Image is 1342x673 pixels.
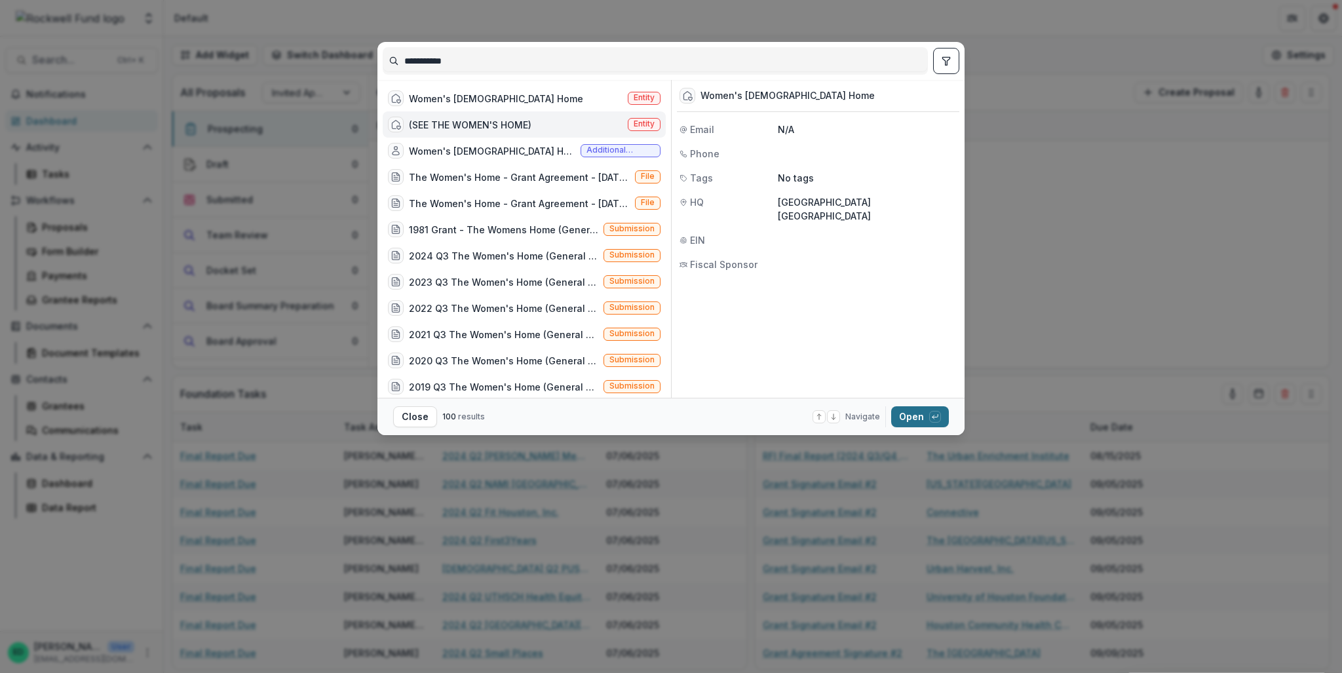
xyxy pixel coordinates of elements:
[609,250,655,260] span: Submission
[933,48,959,74] button: toggle filters
[409,223,598,237] div: 1981 Grant - The Womens Home (General operating support)
[690,147,719,161] span: Phone
[634,119,655,128] span: Entity
[690,258,757,271] span: Fiscal Sponsor
[409,301,598,315] div: 2022 Q3 The Women's Home (General operating support for supportive housing program)
[609,355,655,364] span: Submission
[458,412,485,421] span: results
[409,380,598,394] div: 2019 Q3 The Women's Home (General operating support)
[409,354,598,368] div: 2020 Q3 The Women's Home (General operating support)
[409,118,531,132] div: (SEE THE WOMEN'S HOME)
[641,198,655,207] span: File
[778,171,814,185] p: No tags
[690,123,714,136] span: Email
[609,277,655,286] span: Submission
[634,93,655,102] span: Entity
[845,411,880,423] span: Navigate
[409,92,583,106] div: Women's [DEMOGRAPHIC_DATA] Home
[409,249,598,263] div: 2024 Q3 The Women's Home (General operating support)
[409,328,598,341] div: 2021 Q3 The Women's Home (General operating support)
[409,170,630,184] div: The Women's Home - Grant Agreement - [DATE].pdf
[641,172,655,181] span: File
[409,197,630,210] div: The Women's Home - Grant Agreement - [DATE].pdf
[586,145,655,155] span: Additional contact
[891,406,949,427] button: Open
[690,233,705,247] span: EIN
[700,90,875,102] div: Women's [DEMOGRAPHIC_DATA] Home
[609,381,655,391] span: Submission
[778,195,957,223] p: [GEOGRAPHIC_DATA] [GEOGRAPHIC_DATA]
[690,195,704,209] span: HQ
[778,123,957,136] p: N/A
[690,171,713,185] span: Tags
[609,303,655,312] span: Submission
[393,406,437,427] button: Close
[409,275,598,289] div: 2023 Q3 The Women's Home (General operating support)
[609,224,655,233] span: Submission
[442,412,456,421] span: 100
[609,329,655,338] span: Submission
[409,144,575,158] div: Women's [DEMOGRAPHIC_DATA] Home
